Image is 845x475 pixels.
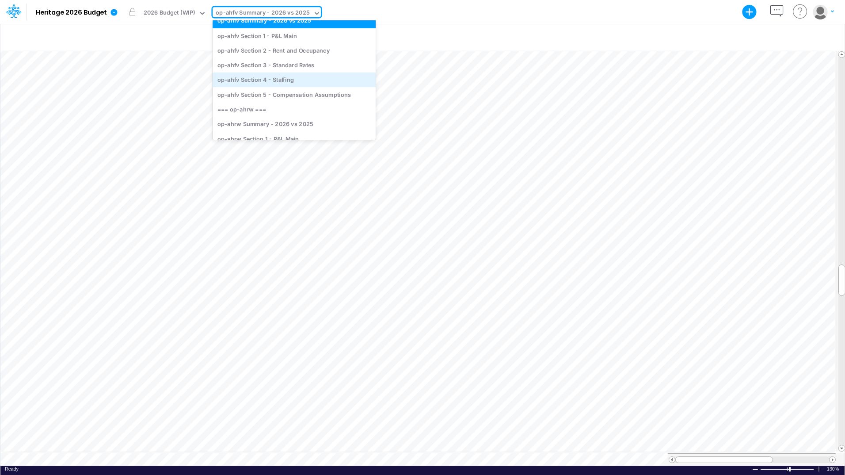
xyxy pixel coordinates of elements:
div: op-ahrw Summary - 2026 vs 2025 [213,117,376,131]
div: op-ahrw Section 1 - P&L Main [213,131,376,146]
div: 2026 Budget (WIP) [144,8,195,19]
div: Zoom [789,467,791,471]
div: op-ahfv Summary - 2026 vs 2025 [213,13,376,28]
div: op-ahfv Section 4 - Staffing [213,73,376,87]
div: Zoom level [827,466,840,472]
div: op-ahfv Summary - 2026 vs 2025 [216,8,309,19]
div: Zoom Out [752,466,759,473]
div: op-ahfv Section 5 - Compensation Assumptions [213,87,376,102]
div: op-ahfv Section 1 - P&L Main [213,28,376,42]
div: === op-ahrw === [213,102,376,116]
div: Zoom [760,466,815,472]
span: 130% [827,466,840,472]
div: op-ahfv Section 2 - Rent and Occupancy [213,43,376,57]
b: Heritage 2026 Budget [36,9,107,17]
div: Zoom In [815,466,822,472]
span: Ready [5,466,19,471]
div: In Ready mode [5,466,19,472]
div: op-ahfv Section 3 - Standard Rates [213,57,376,72]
